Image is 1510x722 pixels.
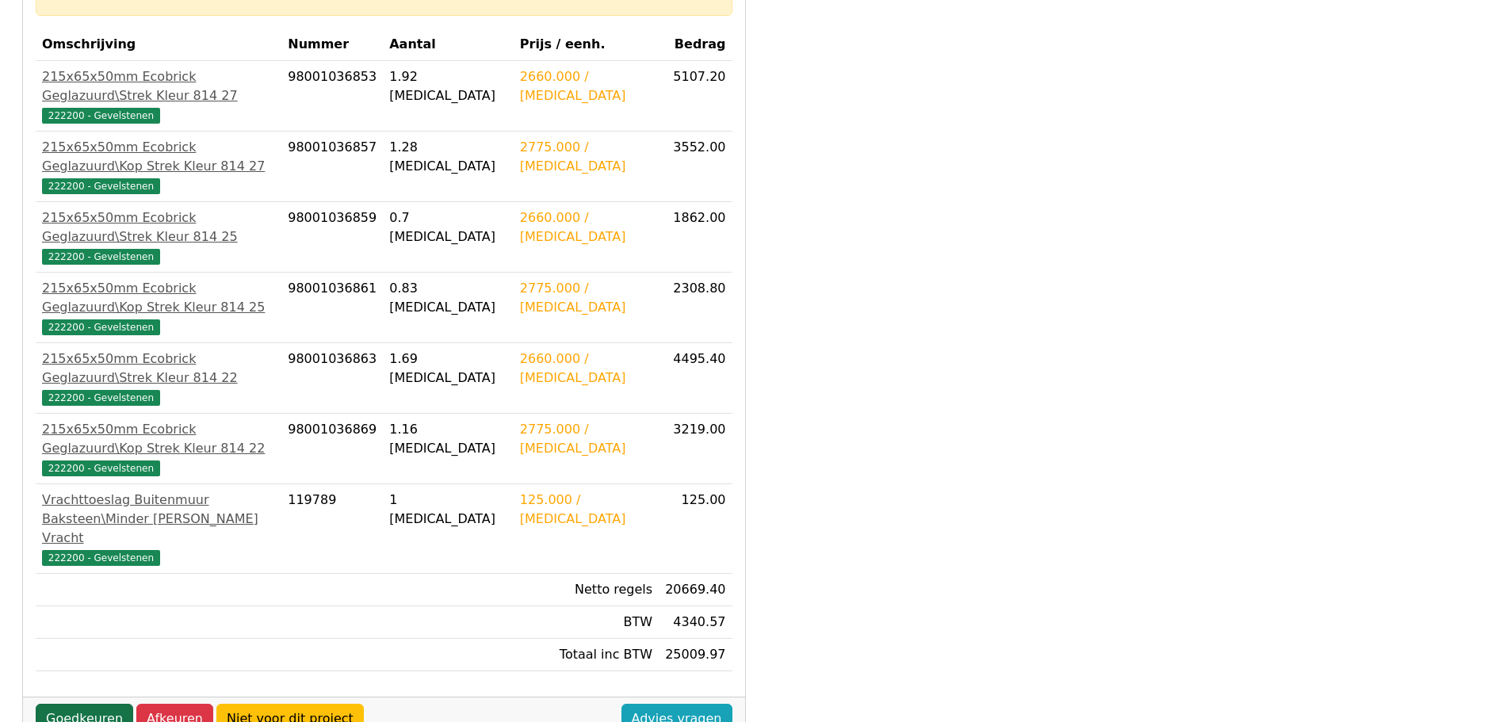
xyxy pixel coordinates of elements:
td: 98001036863 [281,343,383,414]
div: 0.83 [MEDICAL_DATA] [389,279,507,317]
td: 3552.00 [659,132,732,202]
span: 222200 - Gevelstenen [42,108,160,124]
span: 222200 - Gevelstenen [42,460,160,476]
td: 98001036857 [281,132,383,202]
td: 25009.97 [659,639,732,671]
td: 125.00 [659,484,732,574]
div: 1 [MEDICAL_DATA] [389,491,507,529]
div: 0.7 [MEDICAL_DATA] [389,208,507,246]
td: 2308.80 [659,273,732,343]
div: 1.69 [MEDICAL_DATA] [389,350,507,388]
td: 98001036859 [281,202,383,273]
th: Prijs / eenh. [514,29,659,61]
td: 1862.00 [659,202,732,273]
div: 2775.000 / [MEDICAL_DATA] [520,138,652,176]
th: Nummer [281,29,383,61]
td: 3219.00 [659,414,732,484]
td: 20669.40 [659,574,732,606]
div: 125.000 / [MEDICAL_DATA] [520,491,652,529]
span: 222200 - Gevelstenen [42,550,160,566]
td: 98001036861 [281,273,383,343]
div: 2775.000 / [MEDICAL_DATA] [520,279,652,317]
a: Vrachttoeslag Buitenmuur Baksteen\Minder [PERSON_NAME] Vracht222200 - Gevelstenen [42,491,275,567]
span: 222200 - Gevelstenen [42,249,160,265]
td: 4340.57 [659,606,732,639]
div: 2660.000 / [MEDICAL_DATA] [520,208,652,246]
div: 1.92 [MEDICAL_DATA] [389,67,507,105]
div: 215x65x50mm Ecobrick Geglazuurd\Strek Kleur 814 25 [42,208,275,246]
div: 2660.000 / [MEDICAL_DATA] [520,67,652,105]
td: 98001036869 [281,414,383,484]
div: 215x65x50mm Ecobrick Geglazuurd\Strek Kleur 814 27 [42,67,275,105]
div: 215x65x50mm Ecobrick Geglazuurd\Kop Strek Kleur 814 22 [42,420,275,458]
a: 215x65x50mm Ecobrick Geglazuurd\Kop Strek Kleur 814 22222200 - Gevelstenen [42,420,275,477]
th: Omschrijving [36,29,281,61]
div: 2775.000 / [MEDICAL_DATA] [520,420,652,458]
a: 215x65x50mm Ecobrick Geglazuurd\Kop Strek Kleur 814 27222200 - Gevelstenen [42,138,275,195]
a: 215x65x50mm Ecobrick Geglazuurd\Strek Kleur 814 25222200 - Gevelstenen [42,208,275,265]
div: 215x65x50mm Ecobrick Geglazuurd\Kop Strek Kleur 814 25 [42,279,275,317]
td: BTW [514,606,659,639]
span: 222200 - Gevelstenen [42,178,160,194]
th: Bedrag [659,29,732,61]
span: 222200 - Gevelstenen [42,319,160,335]
div: 215x65x50mm Ecobrick Geglazuurd\Strek Kleur 814 22 [42,350,275,388]
td: Netto regels [514,574,659,606]
a: 215x65x50mm Ecobrick Geglazuurd\Strek Kleur 814 27222200 - Gevelstenen [42,67,275,124]
span: 222200 - Gevelstenen [42,390,160,406]
div: 1.28 [MEDICAL_DATA] [389,138,507,176]
a: 215x65x50mm Ecobrick Geglazuurd\Strek Kleur 814 22222200 - Gevelstenen [42,350,275,407]
div: 2660.000 / [MEDICAL_DATA] [520,350,652,388]
div: 1.16 [MEDICAL_DATA] [389,420,507,458]
div: Vrachttoeslag Buitenmuur Baksteen\Minder [PERSON_NAME] Vracht [42,491,275,548]
td: 98001036853 [281,61,383,132]
div: 215x65x50mm Ecobrick Geglazuurd\Kop Strek Kleur 814 27 [42,138,275,176]
td: 4495.40 [659,343,732,414]
td: 119789 [281,484,383,574]
td: Totaal inc BTW [514,639,659,671]
td: 5107.20 [659,61,732,132]
a: 215x65x50mm Ecobrick Geglazuurd\Kop Strek Kleur 814 25222200 - Gevelstenen [42,279,275,336]
th: Aantal [383,29,514,61]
